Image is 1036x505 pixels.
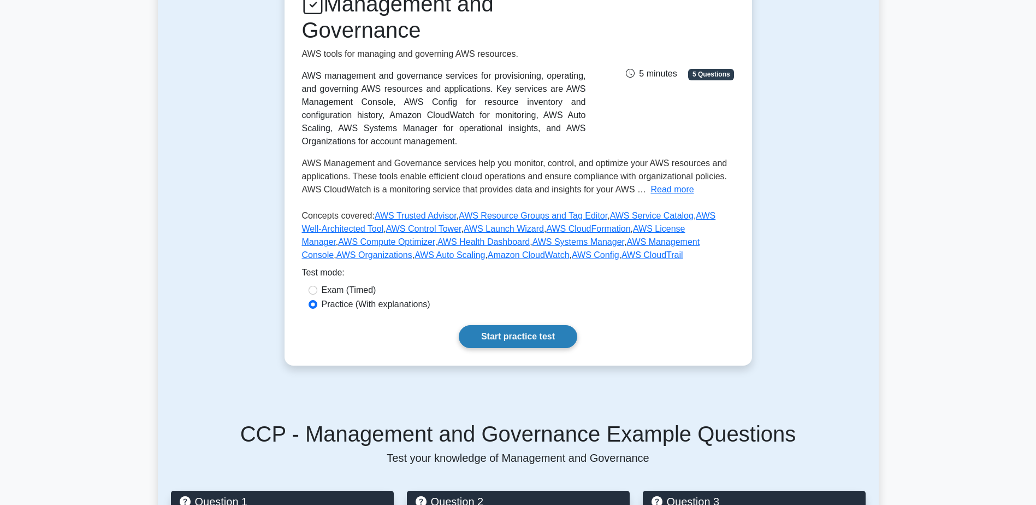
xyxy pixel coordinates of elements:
a: AWS Management Console [302,237,700,260]
a: AWS Service Catalog [610,211,694,220]
h5: CCP - Management and Governance Example Questions [171,421,866,447]
a: AWS Health Dashboard [437,237,530,246]
a: AWS Organizations [336,250,412,260]
a: AWS CloudFormation [546,224,630,233]
a: AWS Systems Manager [532,237,624,246]
a: AWS Trusted Advisor [375,211,457,220]
label: Practice (With explanations) [322,298,430,311]
span: 5 Questions [688,69,734,80]
p: Concepts covered: , , , , , , , , , , , , , , , , [302,209,735,266]
a: AWS Launch Wizard [464,224,544,233]
div: Test mode: [302,266,735,284]
button: Read more [650,183,694,196]
a: Start practice test [459,325,577,348]
a: AWS Compute Optimizer [338,237,435,246]
a: AWS CloudTrail [621,250,683,260]
a: AWS Auto Scaling [415,250,485,260]
span: 5 minutes [626,69,677,78]
a: AWS Resource Groups and Tag Editor [459,211,607,220]
a: AWS Control Tower [386,224,461,233]
a: AWS License Manager [302,224,685,246]
a: Amazon CloudWatch [488,250,570,260]
p: AWS tools for managing and governing AWS resources. [302,48,586,61]
a: AWS Config [572,250,619,260]
div: AWS management and governance services for provisioning, operating, and governing AWS resources a... [302,69,586,148]
span: AWS Management and Governance services help you monitor, control, and optimize your AWS resources... [302,158,727,194]
label: Exam (Timed) [322,284,376,297]
p: Test your knowledge of Management and Governance [171,451,866,465]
